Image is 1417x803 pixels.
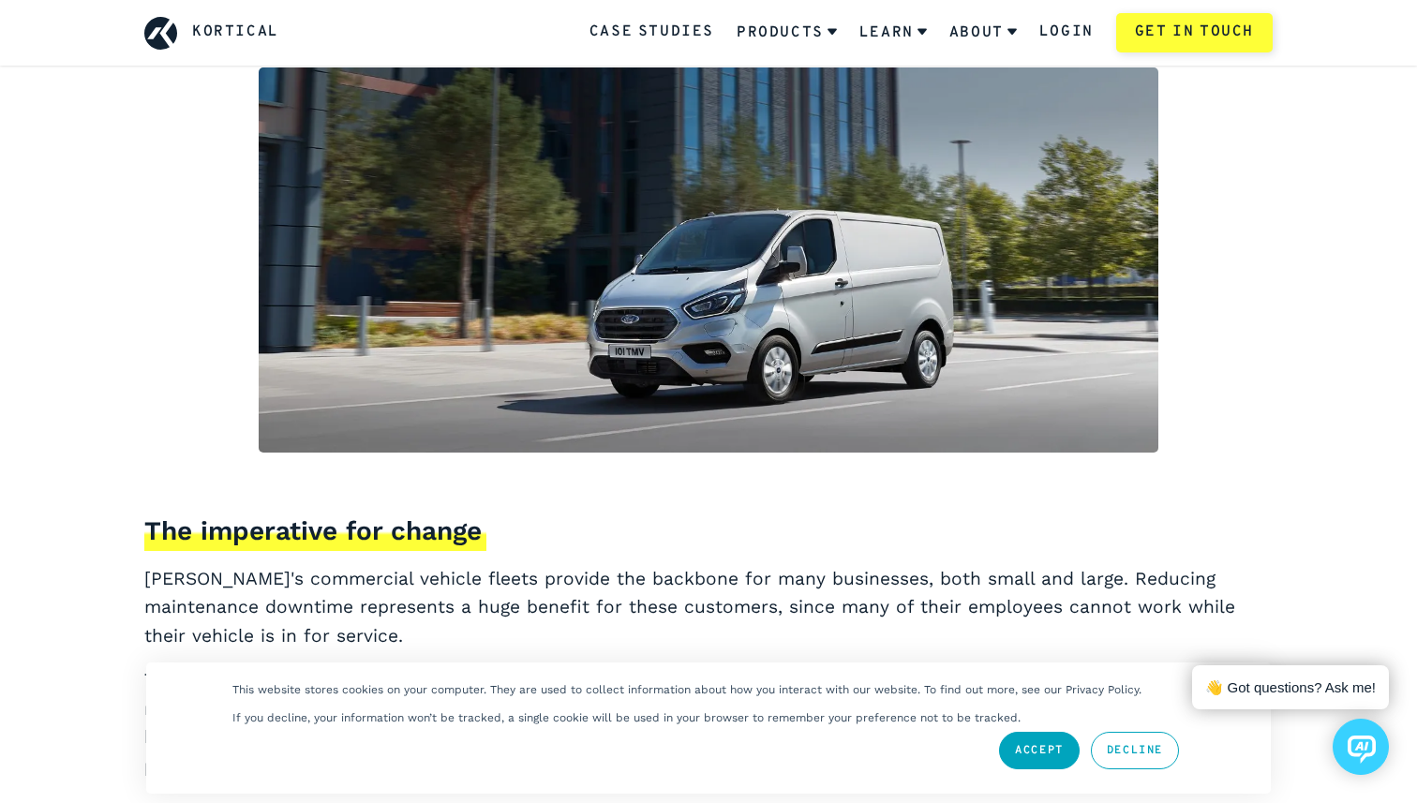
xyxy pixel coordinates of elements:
[859,8,927,57] a: Learn
[1091,732,1179,769] a: Decline
[589,21,714,45] a: Case Studies
[192,21,279,45] a: Kortical
[999,732,1080,769] a: Accept
[737,8,837,57] a: Products
[144,565,1273,651] p: [PERSON_NAME]'s commercial vehicle fleets provide the backbone for many businesses, both small an...
[232,683,1141,696] p: This website stores cookies on your computer. They are used to collect information about how you ...
[949,8,1017,57] a: About
[259,67,1158,453] img: bg-ford/bg-ford.jpeg
[232,711,1021,724] p: If you decline, your information won’t be tracked, a single cookie will be used in your browser t...
[1116,13,1273,52] a: Get in touch
[144,515,486,551] h3: The imperative for change
[1039,21,1094,45] a: Login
